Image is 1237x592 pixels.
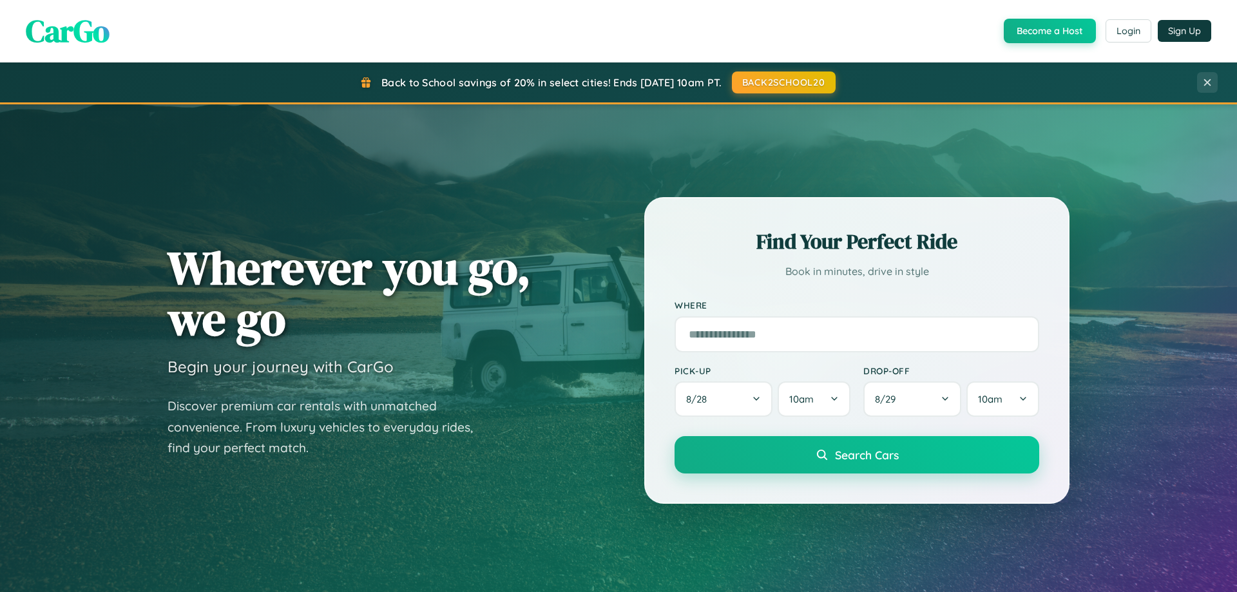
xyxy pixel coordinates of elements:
button: Sign Up [1158,20,1211,42]
span: 10am [789,393,814,405]
span: 10am [978,393,1002,405]
h1: Wherever you go, we go [168,242,531,344]
button: Search Cars [675,436,1039,473]
span: CarGo [26,10,110,52]
button: 8/29 [863,381,961,417]
span: 8 / 29 [875,393,902,405]
label: Where [675,300,1039,311]
button: Login [1106,19,1151,43]
button: Become a Host [1004,19,1096,43]
button: BACK2SCHOOL20 [732,72,836,93]
h3: Begin your journey with CarGo [168,357,394,376]
span: 8 / 28 [686,393,713,405]
span: Back to School savings of 20% in select cities! Ends [DATE] 10am PT. [381,76,722,89]
button: 10am [966,381,1039,417]
p: Discover premium car rentals with unmatched convenience. From luxury vehicles to everyday rides, ... [168,396,490,459]
p: Book in minutes, drive in style [675,262,1039,281]
span: Search Cars [835,448,899,462]
h2: Find Your Perfect Ride [675,227,1039,256]
button: 8/28 [675,381,772,417]
label: Drop-off [863,365,1039,376]
button: 10am [778,381,850,417]
label: Pick-up [675,365,850,376]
